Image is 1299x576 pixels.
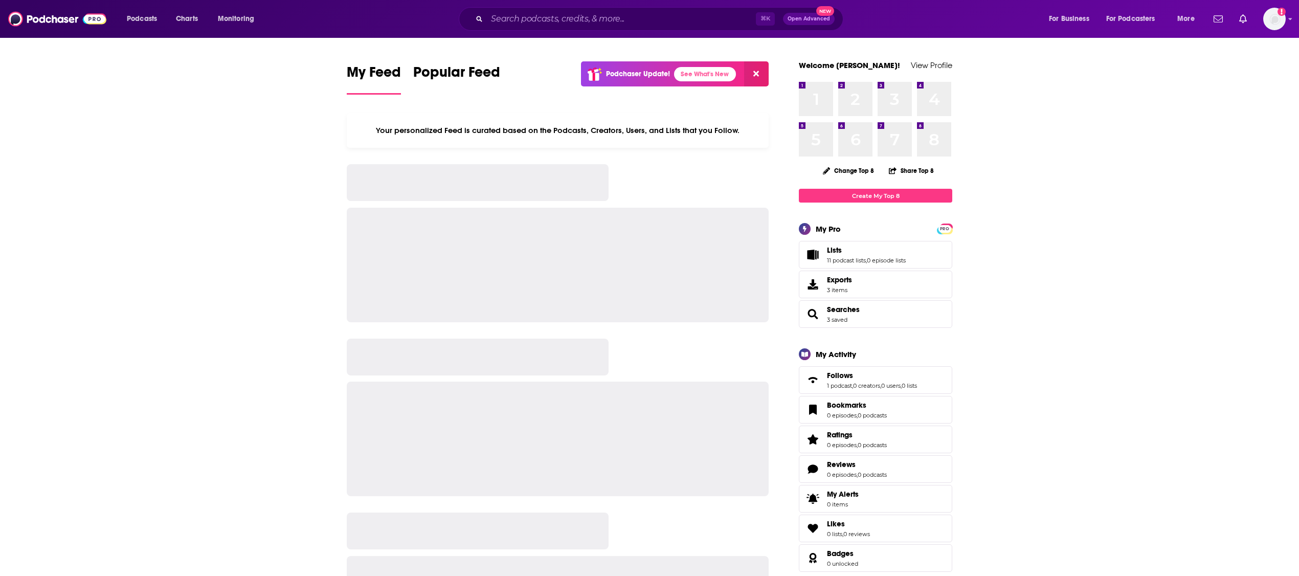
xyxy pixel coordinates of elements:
span: Ratings [827,430,853,439]
a: PRO [938,225,951,232]
a: Bookmarks [802,403,823,417]
span: Exports [827,275,852,284]
span: ⌘ K [756,12,775,26]
a: 0 podcasts [858,471,887,478]
a: 0 users [881,382,901,389]
span: My Alerts [802,492,823,506]
span: , [857,412,858,419]
span: 0 items [827,501,859,508]
a: Searches [827,305,860,314]
a: Ratings [802,432,823,447]
a: See What's New [674,67,736,81]
a: My Alerts [799,485,952,513]
a: Reviews [827,460,887,469]
a: Follows [802,373,823,387]
a: Likes [802,521,823,536]
button: Open AdvancedNew [783,13,835,25]
button: Show profile menu [1263,8,1286,30]
button: open menu [1042,11,1102,27]
span: Follows [827,371,853,380]
a: 0 lists [902,382,917,389]
button: open menu [211,11,267,27]
span: PRO [938,225,951,233]
span: Likes [827,519,845,528]
span: My Alerts [827,490,859,499]
span: Exports [802,277,823,292]
a: 11 podcast lists [827,257,866,264]
a: 0 lists [827,530,842,538]
a: Lists [827,246,906,255]
div: Search podcasts, credits, & more... [468,7,853,31]
a: 0 reviews [843,530,870,538]
span: 3 items [827,286,852,294]
a: Show notifications dropdown [1235,10,1251,28]
span: Lists [799,241,952,269]
a: Follows [827,371,917,380]
span: For Podcasters [1106,12,1155,26]
a: 0 podcasts [858,412,887,419]
span: , [857,471,858,478]
button: Share Top 8 [888,161,934,181]
span: Monitoring [218,12,254,26]
span: , [842,530,843,538]
div: My Pro [816,224,841,234]
span: Charts [176,12,198,26]
span: Logged in as LLassiter [1263,8,1286,30]
a: Badges [802,551,823,565]
span: My Feed [347,63,401,87]
a: 0 episodes [827,471,857,478]
span: Ratings [799,426,952,453]
span: For Business [1049,12,1089,26]
a: Charts [169,11,204,27]
a: Likes [827,519,870,528]
span: Likes [799,515,952,542]
a: Ratings [827,430,887,439]
span: , [857,441,858,449]
span: Follows [799,366,952,394]
a: 0 episodes [827,412,857,419]
p: Podchaser Update! [606,70,670,78]
span: , [880,382,881,389]
img: User Profile [1263,8,1286,30]
button: open menu [1170,11,1207,27]
span: Badges [799,544,952,572]
span: Reviews [799,455,952,483]
a: My Feed [347,63,401,95]
a: Lists [802,248,823,262]
span: Bookmarks [827,401,866,410]
span: Bookmarks [799,396,952,424]
svg: Add a profile image [1278,8,1286,16]
a: 0 unlocked [827,560,858,567]
a: Show notifications dropdown [1210,10,1227,28]
span: Popular Feed [413,63,500,87]
img: Podchaser - Follow, Share and Rate Podcasts [8,9,106,29]
a: Badges [827,549,858,558]
a: 0 episode lists [867,257,906,264]
input: Search podcasts, credits, & more... [487,11,756,27]
a: 1 podcast [827,382,852,389]
a: 0 podcasts [858,441,887,449]
button: open menu [1100,11,1170,27]
span: More [1177,12,1195,26]
a: Searches [802,307,823,321]
a: Create My Top 8 [799,189,952,203]
a: 3 saved [827,316,847,323]
button: open menu [120,11,170,27]
span: Searches [799,300,952,328]
span: Reviews [827,460,856,469]
a: View Profile [911,60,952,70]
a: 0 episodes [827,441,857,449]
a: Welcome [PERSON_NAME]! [799,60,900,70]
a: Reviews [802,462,823,476]
span: , [901,382,902,389]
button: Change Top 8 [817,164,880,177]
span: Podcasts [127,12,157,26]
a: 0 creators [853,382,880,389]
a: Bookmarks [827,401,887,410]
span: Open Advanced [788,16,830,21]
span: , [852,382,853,389]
